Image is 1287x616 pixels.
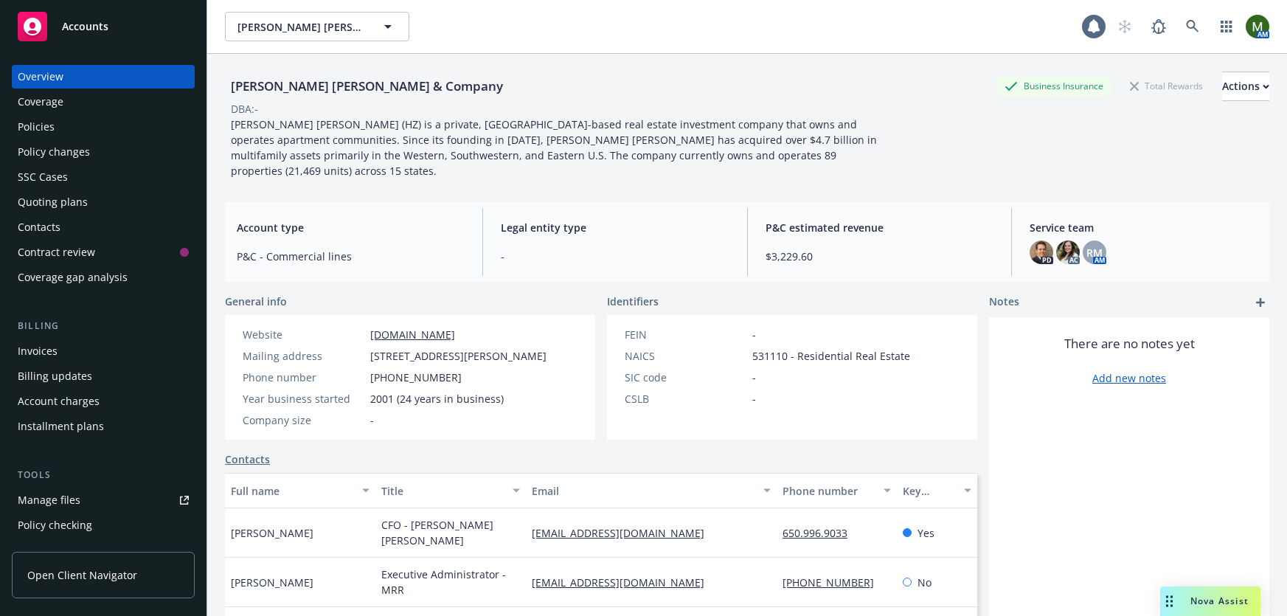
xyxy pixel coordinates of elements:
button: Title [375,473,526,508]
span: P&C estimated revenue [766,220,993,235]
a: Installment plans [12,415,195,438]
span: General info [225,294,287,309]
div: Full name [231,483,353,499]
div: Total Rewards [1123,77,1210,95]
div: Company size [243,412,364,428]
img: photo [1056,240,1080,264]
button: Email [526,473,777,508]
span: P&C - Commercial lines [237,249,465,264]
span: - [752,370,756,385]
div: Manage files [18,488,80,512]
div: Policies [18,115,55,139]
a: Accounts [12,6,195,47]
span: $3,229.60 [766,249,993,264]
a: Report a Bug [1144,12,1173,41]
a: Start snowing [1110,12,1139,41]
span: Account type [237,220,465,235]
span: 2001 (24 years in business) [370,391,504,406]
img: photo [1246,15,1269,38]
a: Policy changes [12,140,195,164]
span: - [370,412,374,428]
span: Notes [989,294,1019,311]
a: Overview [12,65,195,89]
div: SSC Cases [18,165,68,189]
div: Quoting plans [18,190,88,214]
a: Contacts [225,451,270,467]
button: [PERSON_NAME] [PERSON_NAME] & Company [225,12,409,41]
span: Yes [917,525,934,541]
span: - [501,249,729,264]
div: Email [532,483,754,499]
a: Manage files [12,488,195,512]
a: Coverage [12,90,195,114]
div: Actions [1222,72,1269,100]
a: Quoting plans [12,190,195,214]
div: FEIN [625,327,746,342]
div: Phone number [783,483,875,499]
a: Contract review [12,240,195,264]
div: Coverage gap analysis [18,266,128,289]
div: Policy checking [18,513,92,537]
a: [EMAIL_ADDRESS][DOMAIN_NAME] [532,526,716,540]
span: [PERSON_NAME] [231,525,313,541]
div: Billing updates [18,364,92,388]
span: Nova Assist [1190,595,1249,607]
span: Open Client Navigator [27,567,137,583]
div: Installment plans [18,415,104,438]
a: Policy checking [12,513,195,537]
a: Add new notes [1092,370,1166,386]
div: Billing [12,319,195,333]
span: [PERSON_NAME] [PERSON_NAME] & Company [237,19,365,35]
button: Actions [1222,72,1269,101]
span: Accounts [62,21,108,32]
a: add [1252,294,1269,311]
button: Full name [225,473,375,508]
span: RM [1086,245,1103,260]
div: Year business started [243,391,364,406]
a: Account charges [12,390,195,413]
a: Invoices [12,339,195,363]
span: [STREET_ADDRESS][PERSON_NAME] [370,348,547,364]
span: [PERSON_NAME] [PERSON_NAME] (HZ) is a private, [GEOGRAPHIC_DATA]-based real estate investment com... [231,117,880,178]
a: Manage exposures [12,539,195,562]
span: No [917,575,932,590]
div: Contacts [18,215,60,239]
button: Nova Assist [1160,586,1260,616]
span: 531110 - Residential Real Estate [752,348,910,364]
div: SIC code [625,370,746,385]
div: Mailing address [243,348,364,364]
a: Coverage gap analysis [12,266,195,289]
div: DBA: - [231,101,258,117]
a: [EMAIL_ADDRESS][DOMAIN_NAME] [532,575,716,589]
button: Key contact [897,473,977,508]
div: Overview [18,65,63,89]
a: Policies [12,115,195,139]
a: Contacts [12,215,195,239]
a: [PHONE_NUMBER] [783,575,886,589]
div: Contract review [18,240,95,264]
a: 650.996.9033 [783,526,859,540]
div: NAICS [625,348,746,364]
a: SSC Cases [12,165,195,189]
span: [PERSON_NAME] [231,575,313,590]
button: Phone number [777,473,897,508]
div: Title [381,483,504,499]
div: [PERSON_NAME] [PERSON_NAME] & Company [225,77,509,96]
a: Billing updates [12,364,195,388]
a: Search [1178,12,1207,41]
div: Account charges [18,390,100,413]
span: CFO - [PERSON_NAME] [PERSON_NAME] [381,517,520,548]
div: Drag to move [1160,586,1179,616]
div: Phone number [243,370,364,385]
div: Coverage [18,90,63,114]
span: Identifiers [607,294,659,309]
span: - [752,327,756,342]
div: Invoices [18,339,58,363]
div: Key contact [903,483,955,499]
span: There are no notes yet [1064,335,1195,353]
div: Business Insurance [997,77,1111,95]
span: - [752,391,756,406]
span: [PHONE_NUMBER] [370,370,462,385]
div: Policy changes [18,140,90,164]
